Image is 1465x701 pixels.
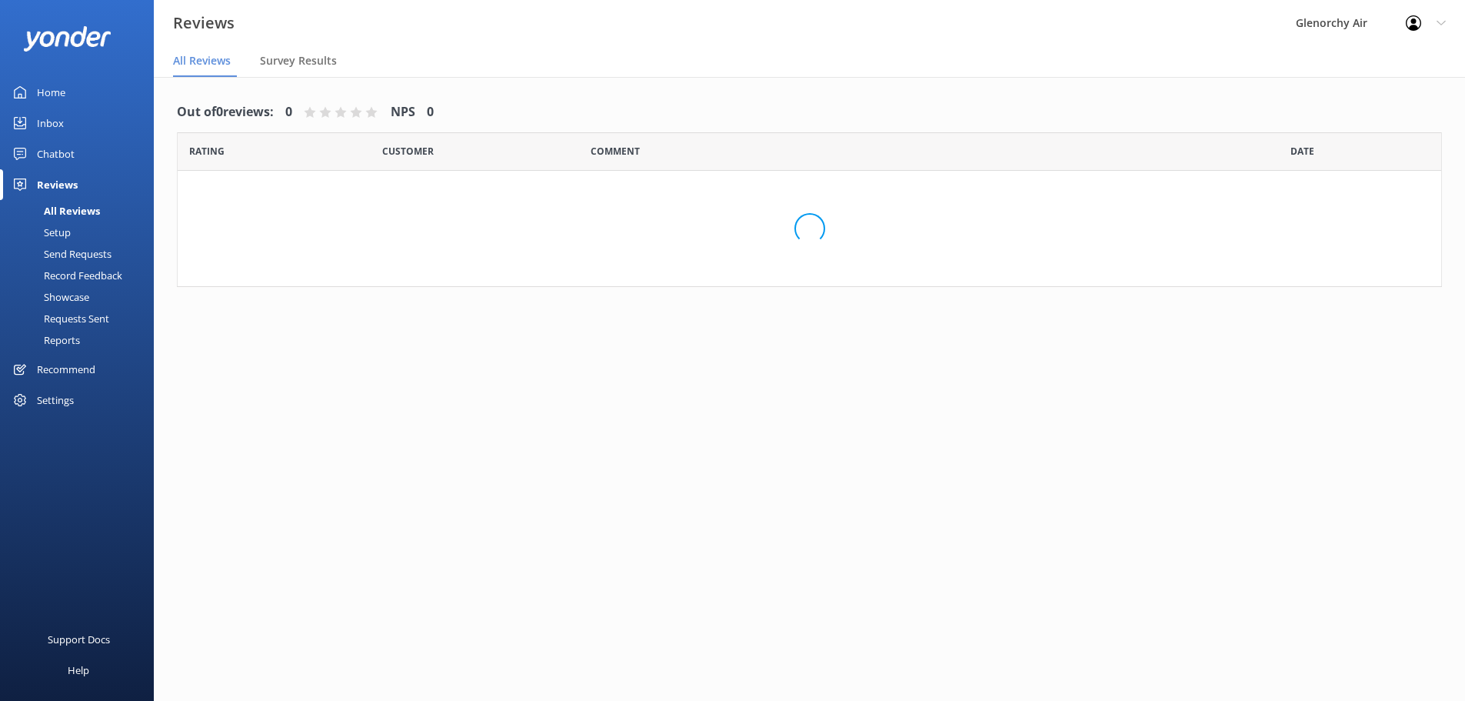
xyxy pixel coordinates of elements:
[173,11,235,35] h3: Reviews
[9,265,154,286] a: Record Feedback
[48,624,110,655] div: Support Docs
[9,243,154,265] a: Send Requests
[37,385,74,416] div: Settings
[189,144,225,159] span: Date
[1290,144,1314,159] span: Date
[9,286,154,308] a: Showcase
[9,222,154,243] a: Setup
[9,200,100,222] div: All Reviews
[285,102,292,122] h4: 0
[9,329,154,351] a: Reports
[177,102,274,122] h4: Out of 0 reviews:
[427,102,434,122] h4: 0
[37,108,64,139] div: Inbox
[382,144,434,159] span: Date
[9,308,154,329] a: Requests Sent
[591,144,640,159] span: Question
[68,655,89,686] div: Help
[9,329,80,351] div: Reports
[9,265,122,286] div: Record Feedback
[260,53,337,68] span: Survey Results
[23,26,112,52] img: yonder-white-logo.png
[9,222,71,243] div: Setup
[9,308,109,329] div: Requests Sent
[391,102,415,122] h4: NPS
[173,53,231,68] span: All Reviews
[37,139,75,169] div: Chatbot
[37,354,95,385] div: Recommend
[9,243,112,265] div: Send Requests
[9,286,89,308] div: Showcase
[37,77,65,108] div: Home
[9,200,154,222] a: All Reviews
[37,169,78,200] div: Reviews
